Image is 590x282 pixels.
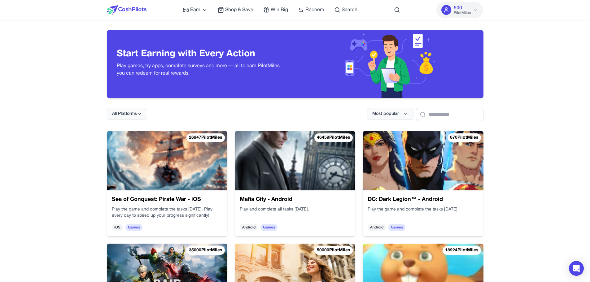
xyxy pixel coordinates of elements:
span: Search [342,6,357,14]
div: Open Intercom Messenger [569,261,584,276]
span: 500 [454,4,462,12]
a: Shop & Save [218,6,253,14]
span: Win Big [271,6,288,14]
button: Most popular [367,108,413,120]
div: Play the game and complete the tasks [DATE]. Play every day to speed up your progress significantly! [485,210,587,276]
span: Earn [190,6,200,14]
button: 500PilotMiles [436,2,483,18]
span: Redeem [305,6,324,14]
a: Search [334,6,357,14]
img: Header decoration [342,30,437,98]
img: CashPilots Logo [107,5,146,15]
a: Redeem [298,6,324,14]
span: All Platforms [112,111,137,117]
span: Shop & Save [225,6,253,14]
a: Win Big [263,6,288,14]
p: Play games, try apps, complete surveys and more — all to earn PilotMiles you can redeem for real ... [117,62,285,77]
span: iOS [479,225,492,237]
button: All Platforms [107,108,147,120]
h3: Start Earning with Every Action [117,49,285,60]
span: Most popular [372,111,399,117]
span: Games [491,232,509,247]
a: Earn [183,6,208,14]
span: PilotMiles [454,11,471,15]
